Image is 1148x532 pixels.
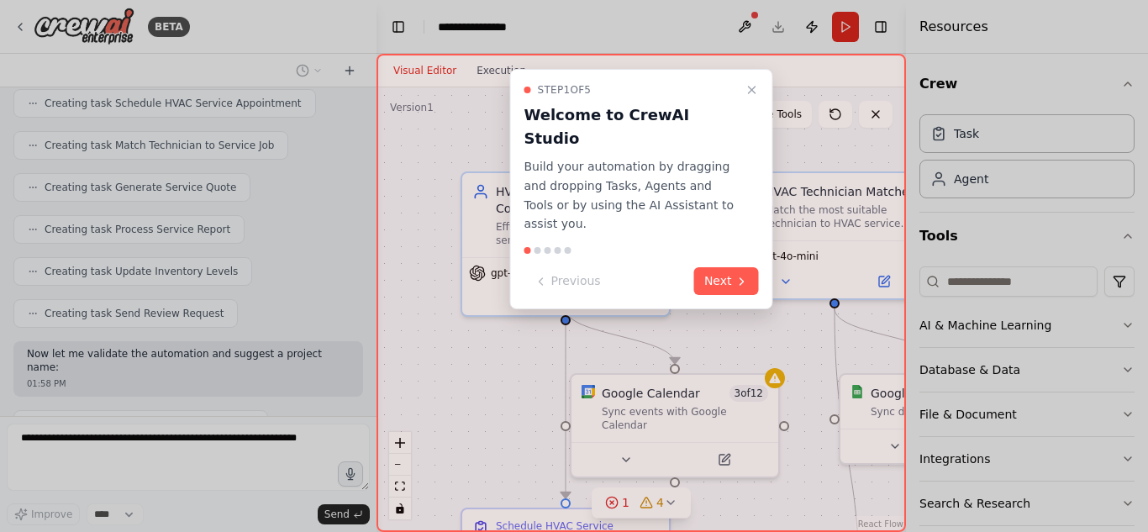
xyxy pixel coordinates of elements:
p: Build your automation by dragging and dropping Tasks, Agents and Tools or by using the AI Assista... [524,157,739,234]
span: Step 1 of 5 [538,83,592,97]
h3: Welcome to CrewAI Studio [524,103,739,150]
button: Next [694,267,759,295]
button: Hide left sidebar [387,15,410,39]
button: Previous [524,267,611,295]
button: Close walkthrough [742,80,762,100]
